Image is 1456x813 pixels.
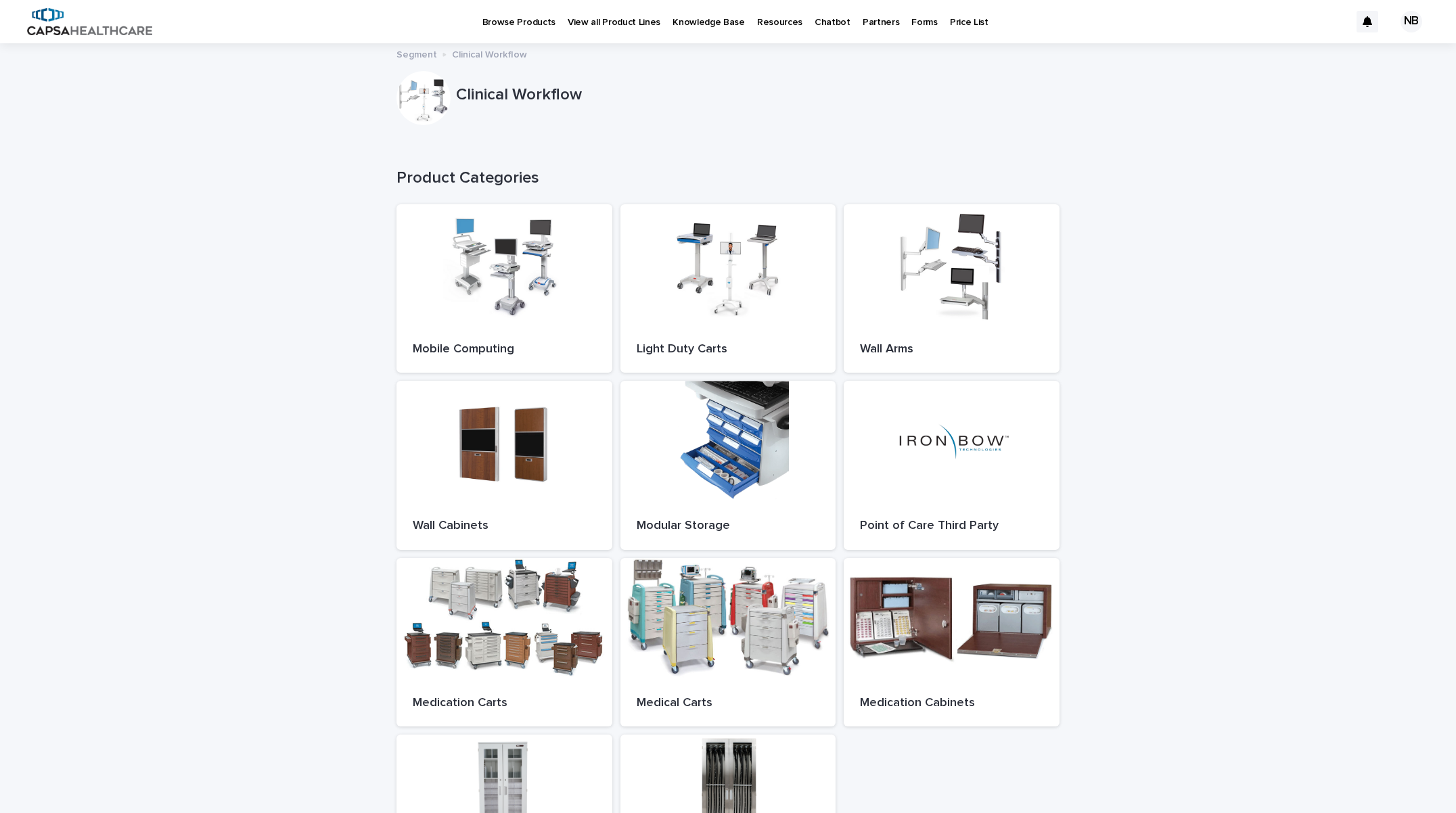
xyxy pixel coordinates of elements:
[637,696,820,711] p: Medical Carts
[1401,11,1422,32] div: NB
[396,204,612,373] a: Mobile Computing
[637,342,820,357] p: Light Duty Carts
[27,8,152,35] img: B5p4sRfuTuC72oLToeu7
[620,204,836,373] a: Light Duty Carts
[396,381,612,550] a: Wall Cabinets
[413,342,596,357] p: Mobile Computing
[844,558,1060,727] a: Medication Cabinets
[456,85,1054,105] p: Clinical Workflow
[860,519,1043,534] p: Point of Care Third Party
[396,168,1060,188] h1: Product Categories
[452,46,527,61] p: Clinical Workflow
[396,558,612,727] a: Medication Carts
[413,519,596,534] p: Wall Cabinets
[844,381,1060,550] a: Point of Care Third Party
[620,381,836,550] a: Modular Storage
[637,519,820,534] p: Modular Storage
[413,696,596,711] p: Medication Carts
[844,204,1060,373] a: Wall Arms
[396,46,437,61] p: Segment
[860,696,1043,711] p: Medication Cabinets
[860,342,1043,357] p: Wall Arms
[620,558,836,727] a: Medical Carts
